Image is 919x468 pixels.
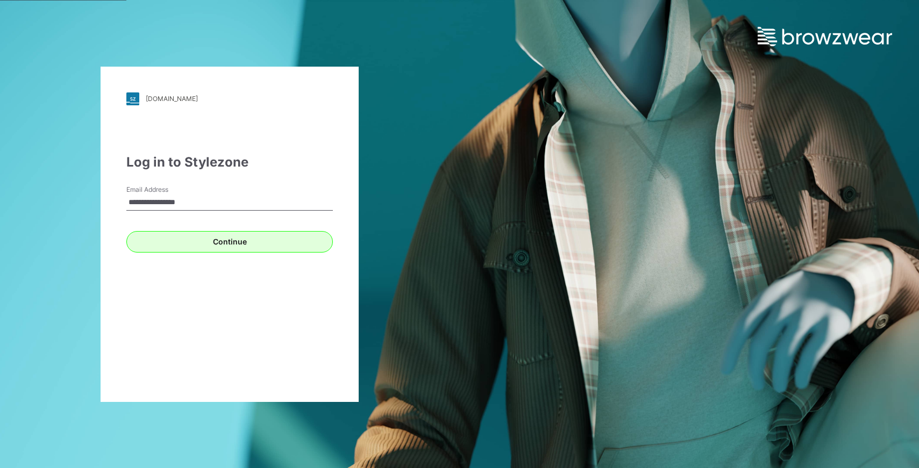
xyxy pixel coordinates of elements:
[758,27,892,46] img: browzwear-logo.e42bd6dac1945053ebaf764b6aa21510.svg
[126,92,333,105] a: [DOMAIN_NAME]
[126,92,139,105] img: stylezone-logo.562084cfcfab977791bfbf7441f1a819.svg
[146,95,198,103] div: [DOMAIN_NAME]
[126,231,333,253] button: Continue
[126,153,333,172] div: Log in to Stylezone
[126,185,202,195] label: Email Address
